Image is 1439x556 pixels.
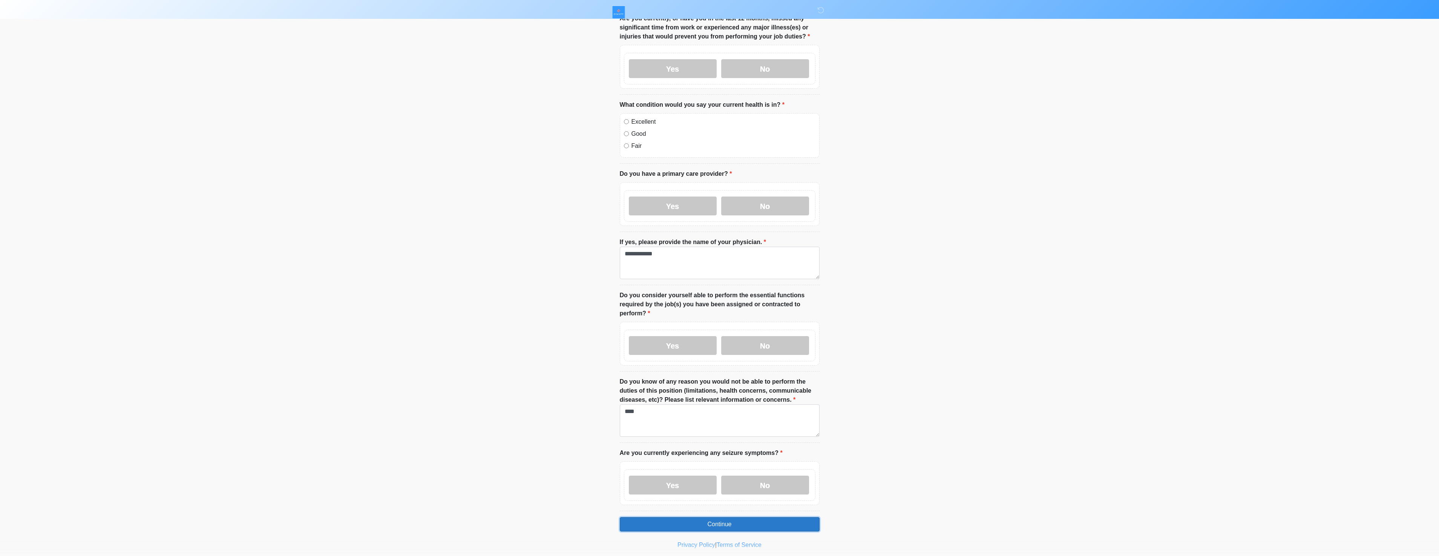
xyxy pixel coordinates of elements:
[620,517,820,531] button: Continue
[620,377,820,404] label: Do you know of any reason you would not be able to perform the duties of this position (limitatio...
[631,129,815,138] label: Good
[721,59,809,78] label: No
[624,131,629,136] input: Good
[612,6,625,18] img: ESHYFT Logo
[620,169,732,178] label: Do you have a primary care provider?
[629,59,717,78] label: Yes
[620,238,766,247] label: If yes, please provide the name of your physician.
[715,542,717,548] a: |
[620,448,783,458] label: Are you currently experiencing any seizure symptoms?
[677,542,715,548] a: Privacy Policy
[624,143,629,148] input: Fair
[620,100,785,109] label: What condition would you say your current health is in?
[721,336,809,355] label: No
[624,119,629,124] input: Excellent
[721,476,809,495] label: No
[631,141,815,151] label: Fair
[721,197,809,215] label: No
[629,197,717,215] label: Yes
[629,476,717,495] label: Yes
[717,542,762,548] a: Terms of Service
[620,14,820,41] label: Are you currently, or have you in the last 12 months, missed any significant time from work or ex...
[629,336,717,355] label: Yes
[620,291,820,318] label: Do you consider yourself able to perform the essential functions required by the job(s) you have ...
[631,117,815,126] label: Excellent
